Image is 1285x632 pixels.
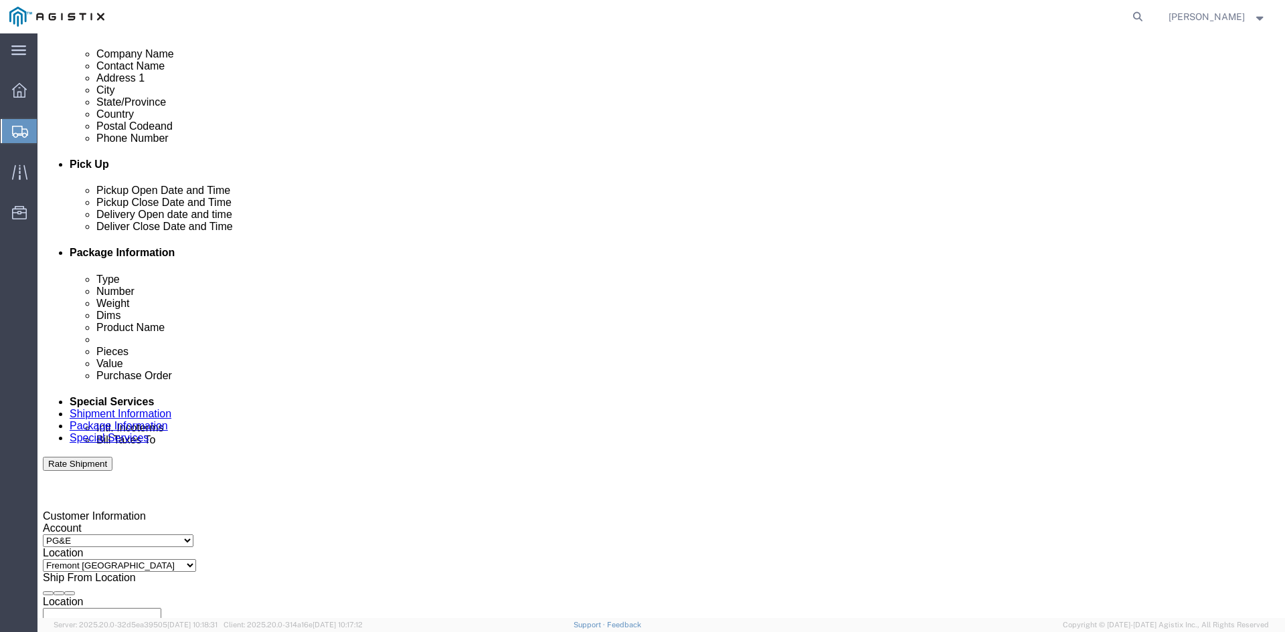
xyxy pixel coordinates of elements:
span: Server: 2025.20.0-32d5ea39505 [54,621,218,629]
span: Chris Catarino [1169,9,1245,24]
button: [PERSON_NAME] [1168,9,1267,25]
a: Feedback [607,621,641,629]
span: Copyright © [DATE]-[DATE] Agistix Inc., All Rights Reserved [1063,619,1269,631]
a: Support [574,621,607,629]
span: [DATE] 10:18:31 [167,621,218,629]
span: [DATE] 10:17:12 [313,621,363,629]
img: logo [9,7,104,27]
span: Client: 2025.20.0-314a16e [224,621,363,629]
iframe: FS Legacy Container [37,33,1285,618]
